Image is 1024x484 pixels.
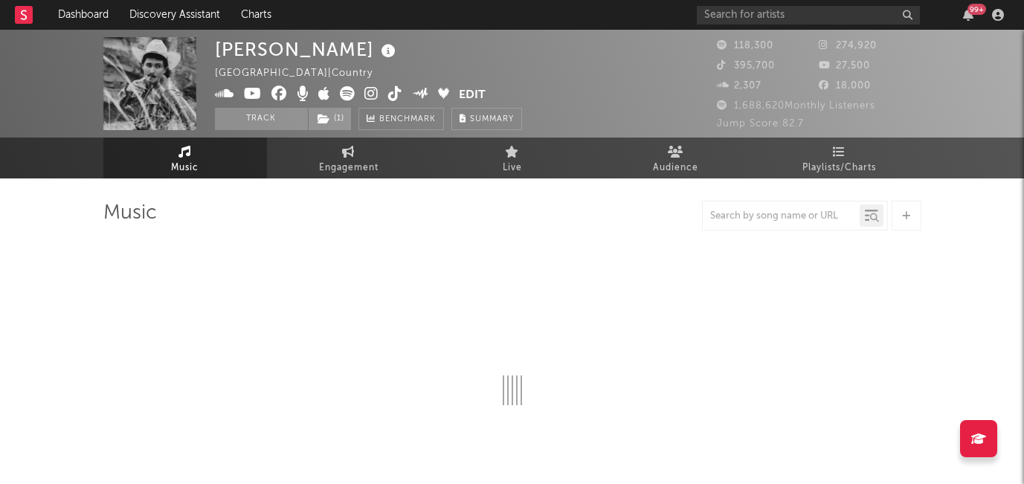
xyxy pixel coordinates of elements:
input: Search by song name or URL [703,210,860,222]
span: Music [171,159,199,177]
button: Summary [451,108,522,130]
a: Live [431,138,594,178]
span: 118,300 [717,41,773,51]
span: Audience [653,159,698,177]
span: Engagement [319,159,379,177]
span: Summary [470,115,514,123]
span: Jump Score: 82.7 [717,119,804,129]
a: Music [103,138,267,178]
div: [GEOGRAPHIC_DATA] | Country [215,65,390,83]
input: Search for artists [697,6,920,25]
button: 99+ [963,9,973,21]
a: Engagement [267,138,431,178]
button: Edit [459,86,486,105]
a: Benchmark [358,108,444,130]
span: 18,000 [819,81,871,91]
span: Live [503,159,522,177]
span: 395,700 [717,61,775,71]
button: (1) [309,108,351,130]
a: Audience [594,138,758,178]
span: Benchmark [379,111,436,129]
span: Playlists/Charts [802,159,876,177]
button: Track [215,108,308,130]
span: 2,307 [717,81,761,91]
div: [PERSON_NAME] [215,37,399,62]
span: 1,688,620 Monthly Listeners [717,101,875,111]
span: ( 1 ) [308,108,352,130]
span: 274,920 [819,41,877,51]
a: Playlists/Charts [758,138,921,178]
span: 27,500 [819,61,870,71]
div: 99 + [967,4,986,15]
